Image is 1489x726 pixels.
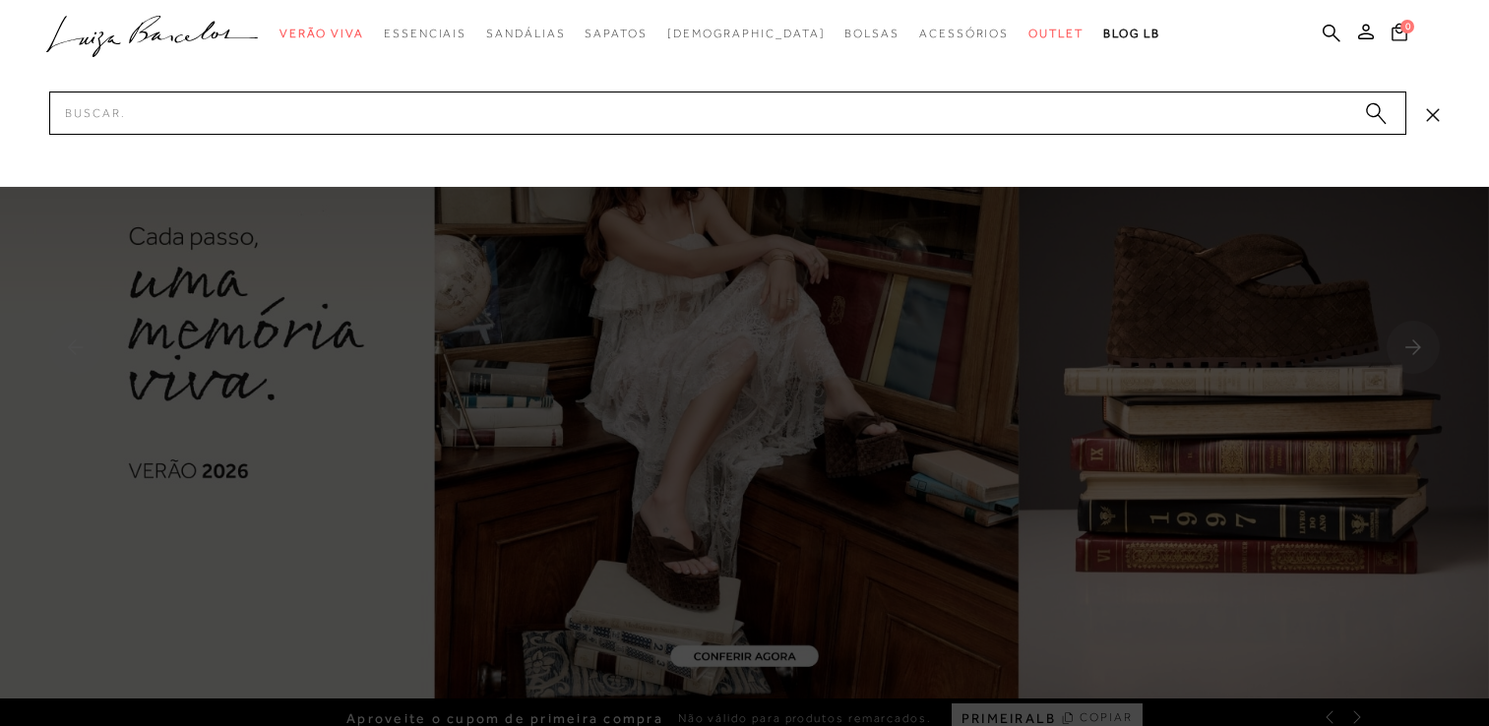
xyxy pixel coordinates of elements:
span: [DEMOGRAPHIC_DATA] [667,27,826,40]
span: Outlet [1028,27,1084,40]
a: categoryNavScreenReaderText [844,16,900,52]
a: categoryNavScreenReaderText [919,16,1009,52]
span: Bolsas [844,27,900,40]
span: Verão Viva [279,27,364,40]
span: Sandálias [486,27,565,40]
span: Acessórios [919,27,1009,40]
a: categoryNavScreenReaderText [279,16,364,52]
a: categoryNavScreenReaderText [1028,16,1084,52]
a: categoryNavScreenReaderText [486,16,565,52]
a: categoryNavScreenReaderText [585,16,647,52]
span: BLOG LB [1103,27,1160,40]
a: categoryNavScreenReaderText [384,16,466,52]
a: noSubCategoriesText [667,16,826,52]
button: 0 [1386,22,1413,48]
span: Essenciais [384,27,466,40]
a: BLOG LB [1103,16,1160,52]
span: Sapatos [585,27,647,40]
input: Buscar. [49,91,1406,135]
span: 0 [1400,20,1414,33]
